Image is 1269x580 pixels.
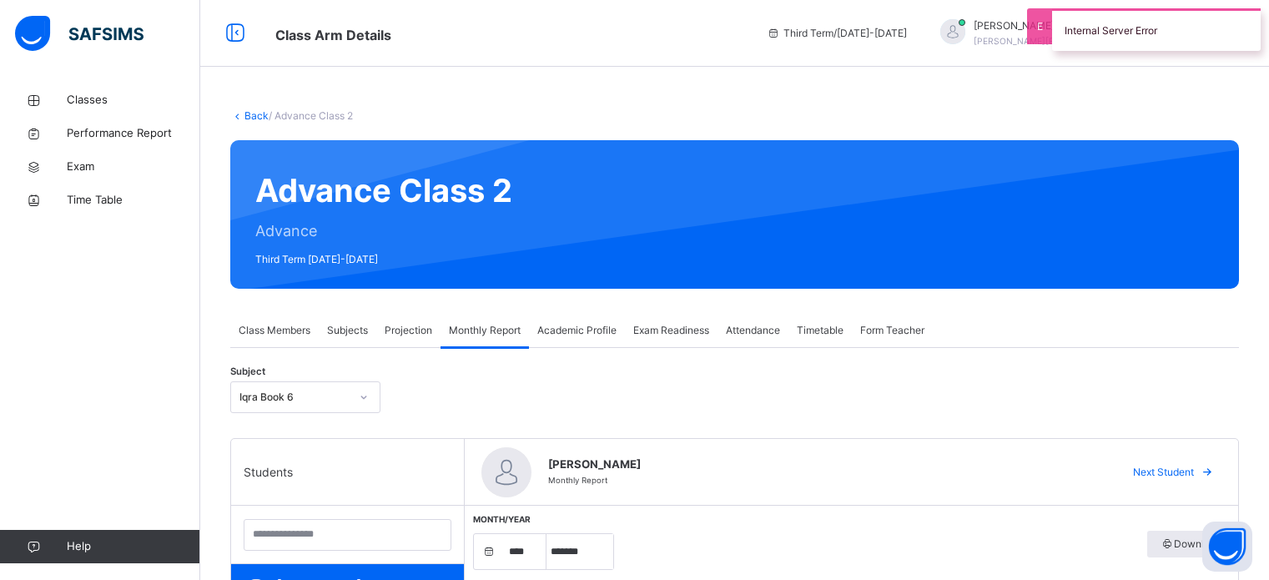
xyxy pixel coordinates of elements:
[449,323,521,338] span: Monthly Report
[473,514,531,524] span: Month/Year
[767,26,907,41] span: session/term information
[15,16,144,51] img: safsims
[230,365,265,379] span: Subject
[481,447,531,497] img: default.svg
[385,323,432,338] span: Projection
[1052,8,1261,51] div: Internal Server Error
[67,125,200,142] span: Performance Report
[974,18,1193,33] span: [PERSON_NAME] [PERSON_NAME]
[327,323,368,338] span: Subjects
[974,36,1193,46] span: [PERSON_NAME][EMAIL_ADDRESS][DOMAIN_NAME]
[67,92,200,108] span: Classes
[633,323,709,338] span: Exam Readiness
[537,323,617,338] span: Academic Profile
[239,323,310,338] span: Class Members
[269,109,353,122] span: / Advance Class 2
[67,538,199,555] span: Help
[67,192,200,209] span: Time Table
[244,463,293,481] span: Students
[275,27,391,43] span: Class Arm Details
[924,18,1229,48] div: Hafiz IbrahimAli
[726,323,780,338] span: Attendance
[1133,465,1194,480] span: Next Student
[548,476,607,485] span: Monthly Report
[797,323,843,338] span: Timetable
[548,456,1103,473] span: [PERSON_NAME]
[860,323,924,338] span: Form Teacher
[67,159,200,175] span: Exam
[244,109,269,122] a: Back
[1160,537,1221,552] span: Download
[239,390,350,405] div: Iqra Book 6
[1202,522,1252,572] button: Open asap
